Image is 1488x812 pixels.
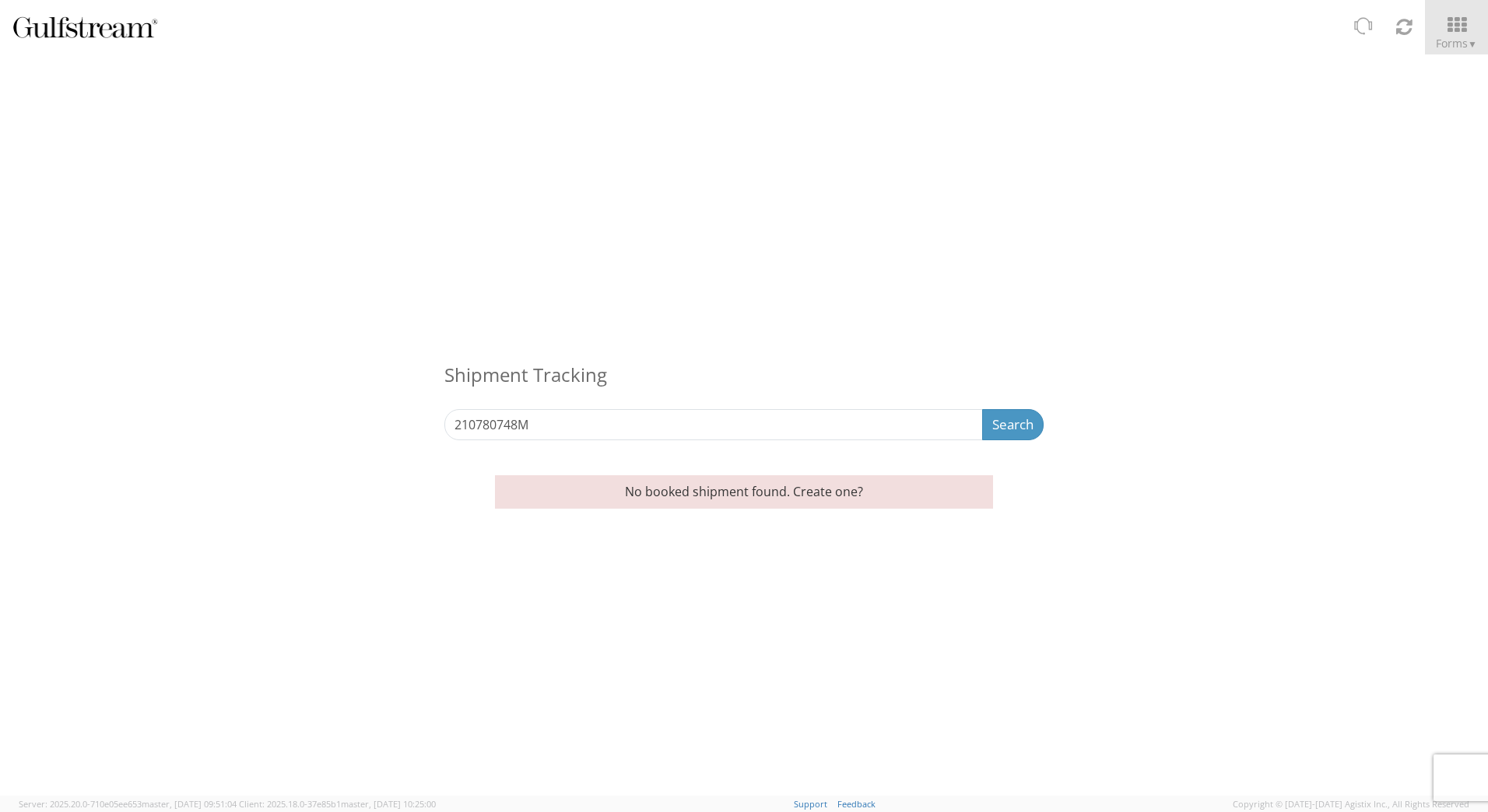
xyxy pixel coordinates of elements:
[142,798,237,810] span: master, [DATE] 09:51:04
[837,798,876,810] a: Feedback
[19,798,237,810] span: Server: 2025.20.0-710e05ee653
[982,409,1044,440] button: Search
[794,798,827,810] a: Support
[12,14,159,40] img: gulfstream-logo-030f482cb65ec2084a9d.png
[495,475,993,509] p: No booked shipment found. Create one?
[444,409,983,440] input: Enter the Reference Number, Pro Number, Bill of Lading, or Agistix Number (at least 4 chars)
[1436,36,1477,51] span: Forms
[239,798,436,810] span: Client: 2025.18.0-37e85b1
[1233,798,1469,810] span: Copyright © [DATE]-[DATE] Agistix Inc., All Rights Reserved
[341,798,436,810] span: master, [DATE] 10:25:00
[1468,37,1477,51] span: ▼
[444,341,1044,408] h3: Shipment Tracking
